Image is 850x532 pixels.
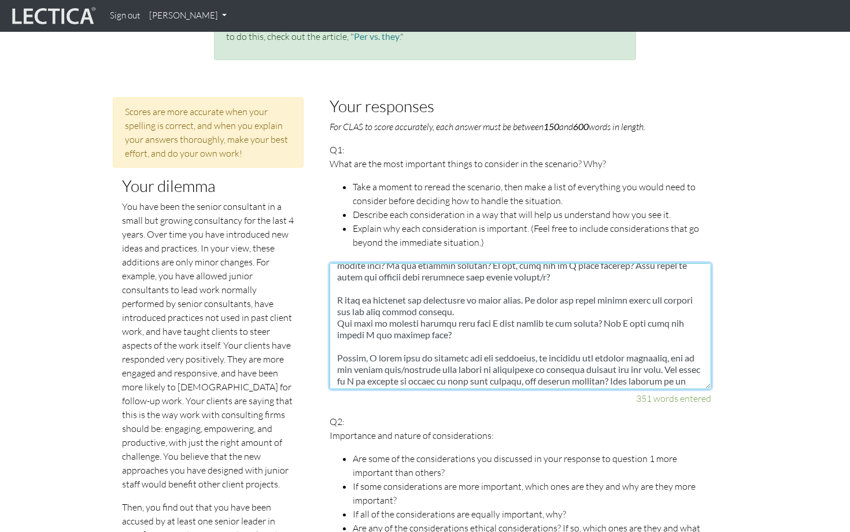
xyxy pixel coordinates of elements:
li: Take a moment to reread the scenario, then make a list of everything you would need to consider b... [353,180,711,208]
a: [PERSON_NAME] [145,5,231,27]
a: Sign out [105,5,145,27]
em: For CLAS to score accurately, each answer must be between and words in length. [330,121,645,132]
b: 150 [544,121,559,132]
h3: Your dilemma [122,177,294,195]
li: Describe each consideration in a way that will help us understand how you see it. [353,208,711,221]
h3: Your responses [330,97,711,115]
p: Importance and nature of considerations: [330,428,711,442]
div: Scores are more accurate when your spelling is correct, and when you explain your answers thoroug... [113,97,304,168]
li: If all of the considerations are equally important, why? [353,507,711,521]
b: 600 [573,121,589,132]
p: What are the most important things to consider in the scenario? Why? [330,157,711,171]
li: Explain why each consideration is important. (Feel free to include considerations that go beyond ... [353,221,711,249]
p: You have been the senior consultant in a small but growing consultancy for the last 4 years. Over... [122,199,294,491]
li: If some considerations are more important, which ones are they and why are they more important? [353,479,711,507]
div: 351 words entered [330,391,711,405]
textarea: Lo ipsum dolorsitametc, adipiscin eli seddoe temporincid utl E dolorema ali enimadm ve ”Qui nost ... [330,263,711,389]
p: Q1: [330,143,711,249]
img: lecticalive [9,5,96,27]
li: Are some of the considerations you discussed in your response to question 1 more important than o... [353,452,711,479]
a: Per vs. they [354,31,400,42]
